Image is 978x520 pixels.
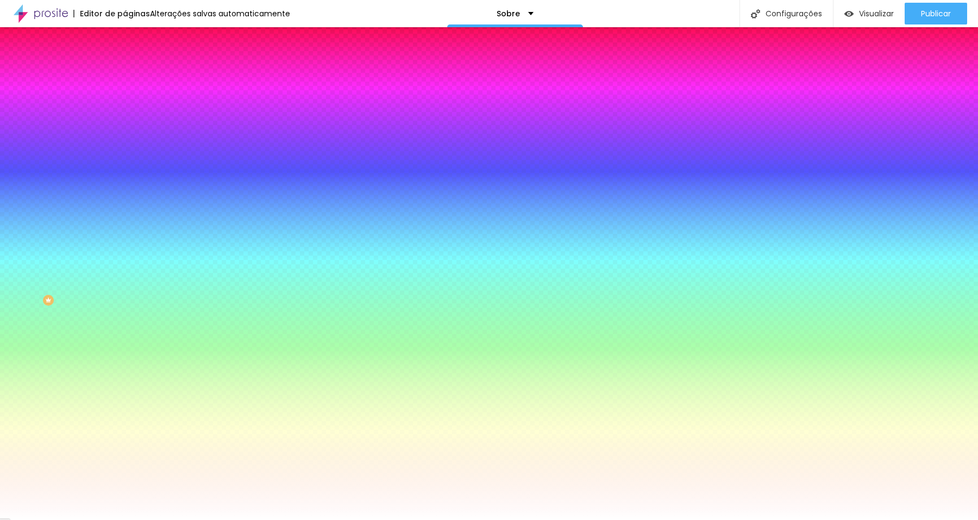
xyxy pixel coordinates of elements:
font: Editor de páginas [80,8,150,19]
font: Configurações [766,8,822,19]
img: view-1.svg [844,9,854,18]
font: Alterações salvas automaticamente [150,8,290,19]
font: Sobre [497,8,520,19]
font: Publicar [921,8,951,19]
button: Publicar [905,3,967,24]
img: Ícone [751,9,760,18]
font: Visualizar [859,8,894,19]
button: Visualizar [833,3,905,24]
